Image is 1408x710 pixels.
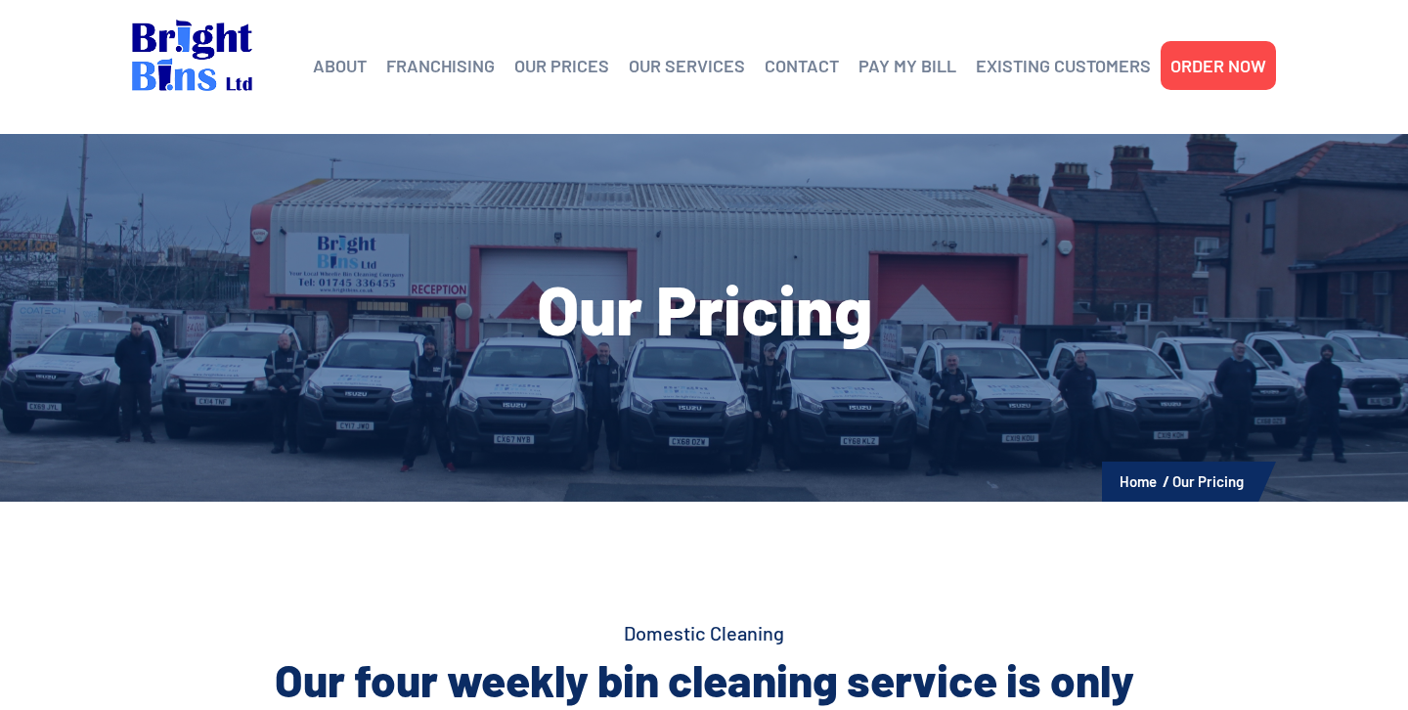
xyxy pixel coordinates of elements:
a: PAY MY BILL [858,51,956,80]
a: ABOUT [313,51,367,80]
a: OUR PRICES [514,51,609,80]
h4: Domestic Cleaning [132,619,1276,646]
a: FRANCHISING [386,51,495,80]
a: EXISTING CUSTOMERS [976,51,1151,80]
li: Our Pricing [1172,468,1244,494]
a: CONTACT [765,51,839,80]
h1: Our Pricing [132,274,1276,342]
a: Home [1120,472,1157,490]
a: ORDER NOW [1170,51,1266,80]
a: OUR SERVICES [629,51,745,80]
